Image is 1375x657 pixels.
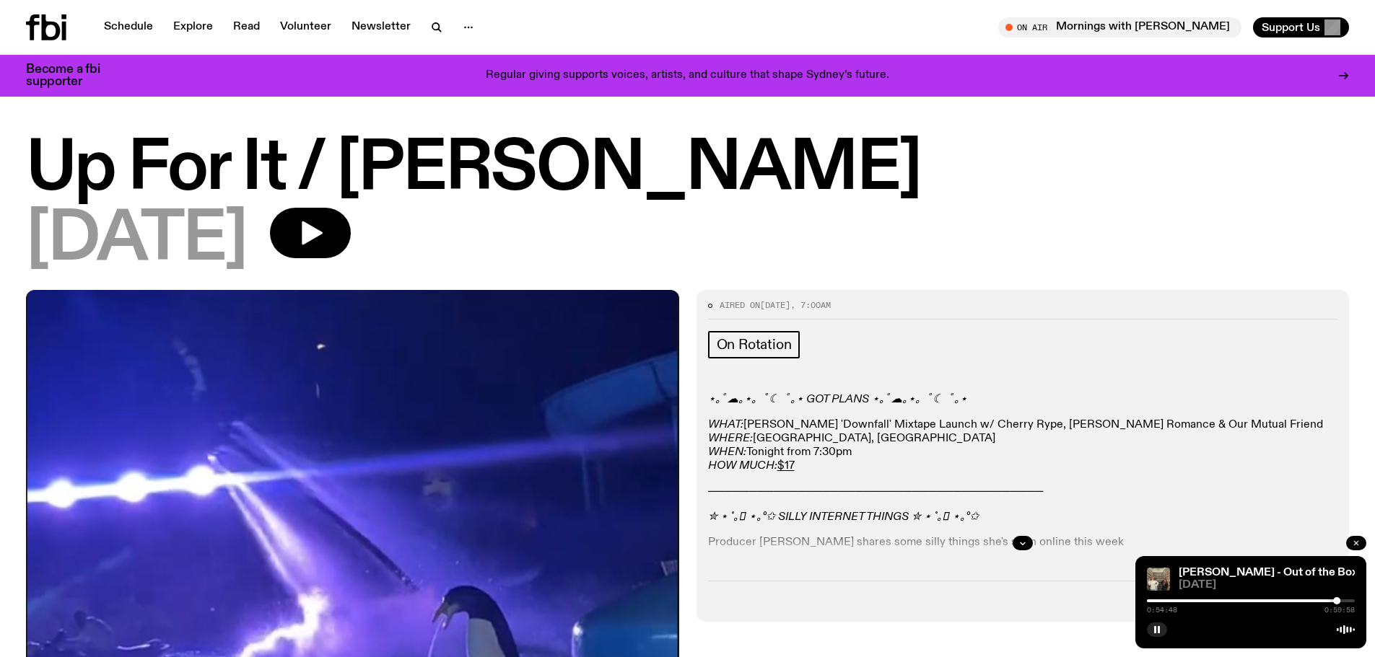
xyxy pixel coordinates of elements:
[271,17,340,38] a: Volunteer
[1179,567,1358,578] a: [PERSON_NAME] - Out of the Box
[26,137,1349,202] h1: Up For It / [PERSON_NAME]
[95,17,162,38] a: Schedule
[165,17,222,38] a: Explore
[777,460,795,472] a: $17
[343,17,419,38] a: Newsletter
[790,299,831,311] span: , 7:00am
[1147,607,1177,614] span: 0:54:48
[486,69,889,82] p: Regular giving supports voices, artists, and culture that shape Sydney’s future.
[708,331,800,358] a: On Rotation
[760,299,790,311] span: [DATE]
[720,299,760,311] span: Aired on
[708,419,743,431] em: WHAT:
[708,433,753,444] em: WHERE:
[708,511,979,523] em: ✮ ⋆ ˚｡𖦹 ⋆｡°✩ SILLY INTERNET THINGS ✮ ⋆ ˚｡𖦹 ⋆｡°✩
[998,17,1241,38] button: On AirMornings with [PERSON_NAME]
[1179,580,1355,591] span: [DATE]
[708,394,967,405] em: ⋆｡ﾟ☁︎｡⋆｡ ﾟ☾ ﾟ｡⋆ GOT PLANS ⋆｡ﾟ☁︎｡⋆｡ ﾟ☾ ﾟ｡⋆
[708,418,1338,474] p: [PERSON_NAME] 'Downfall' Mixtape Launch w/ Cherry Rype, [PERSON_NAME] Romance & Our Mutual Friend...
[224,17,269,38] a: Read
[1324,607,1355,614] span: 0:59:58
[1147,568,1170,591] img: https://media.fbi.radio/images/IMG_7702.jpg
[26,208,247,273] span: [DATE]
[1253,17,1349,38] button: Support Us
[1262,21,1320,34] span: Support Us
[717,337,792,353] span: On Rotation
[26,63,118,88] h3: Become a fbi supporter
[708,485,1338,499] p: ─────────────────────────────────────────
[708,460,777,472] em: HOW MUCH:
[708,446,746,458] em: WHEN:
